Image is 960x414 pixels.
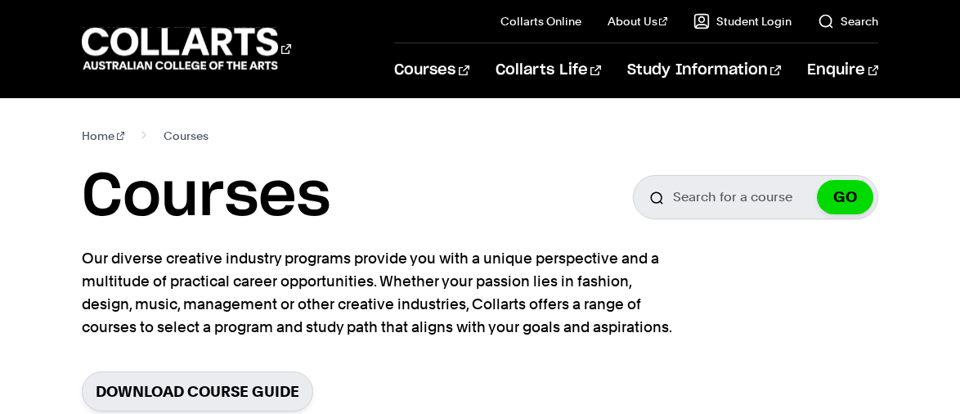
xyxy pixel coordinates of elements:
button: GO [817,180,873,214]
h1: Courses [82,160,330,234]
a: Student Login [693,13,792,29]
span: Courses [164,124,209,147]
div: Go to homepage [82,25,291,72]
a: Enquire [807,43,878,97]
a: Study Information [627,43,781,97]
input: Search for a course [633,175,878,219]
a: Collarts Life [496,43,601,97]
a: Collarts Online [500,13,581,29]
a: Courses [394,43,469,97]
a: About Us [608,13,668,29]
a: Search [818,13,878,29]
a: Download Course Guide [82,371,313,412]
p: Our diverse creative industry programs provide you with a unique perspective and a multitude of p... [82,247,679,339]
a: Home [82,124,125,147]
